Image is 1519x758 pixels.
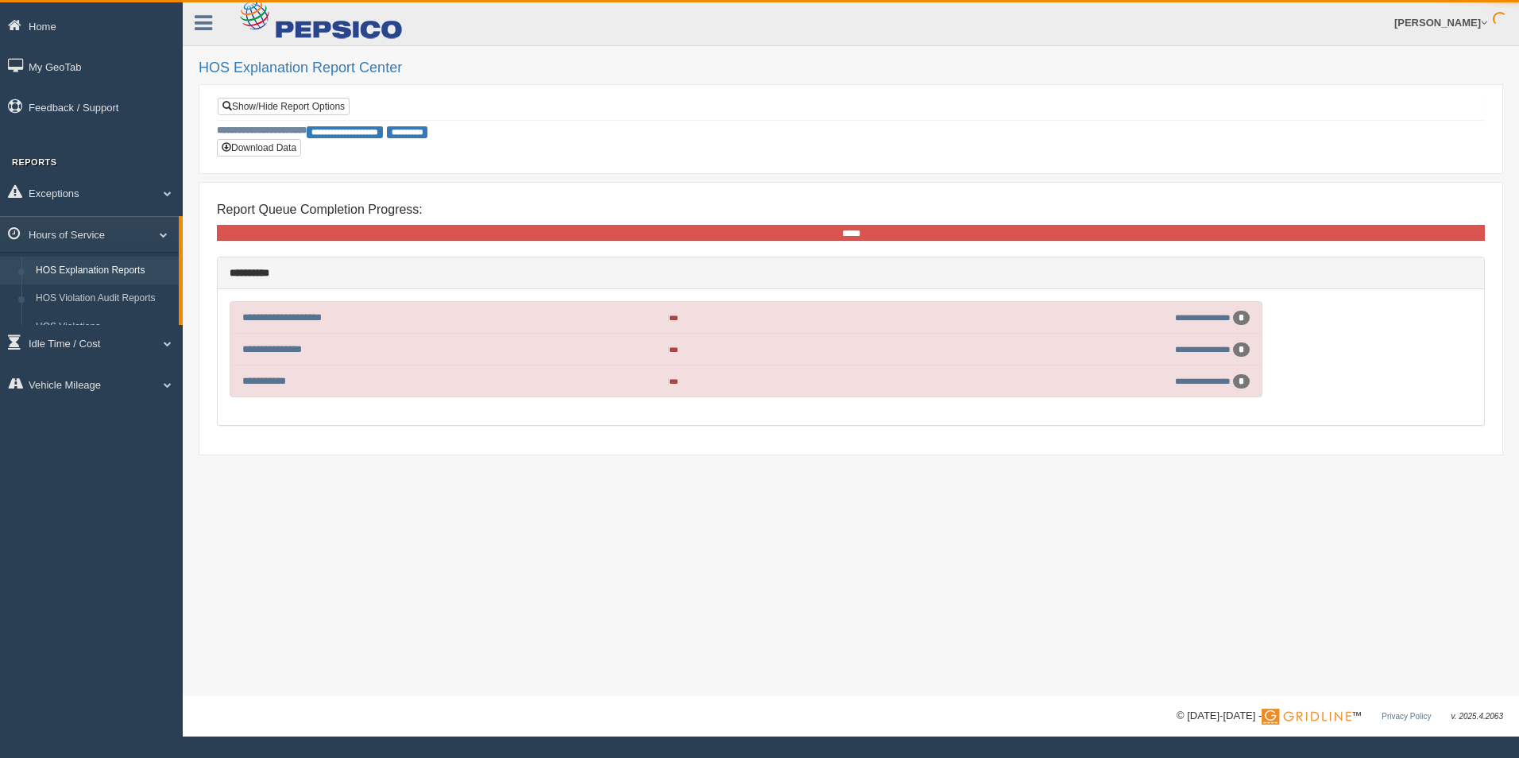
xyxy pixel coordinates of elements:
button: Download Data [217,139,301,157]
a: Show/Hide Report Options [218,98,350,115]
a: HOS Violations [29,313,179,342]
div: © [DATE]-[DATE] - ™ [1177,708,1503,725]
a: HOS Explanation Reports [29,257,179,285]
img: Gridline [1262,709,1351,725]
span: v. 2025.4.2063 [1451,712,1503,721]
h4: Report Queue Completion Progress: [217,203,1485,217]
a: Privacy Policy [1382,712,1431,721]
h2: HOS Explanation Report Center [199,60,1503,76]
a: HOS Violation Audit Reports [29,284,179,313]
